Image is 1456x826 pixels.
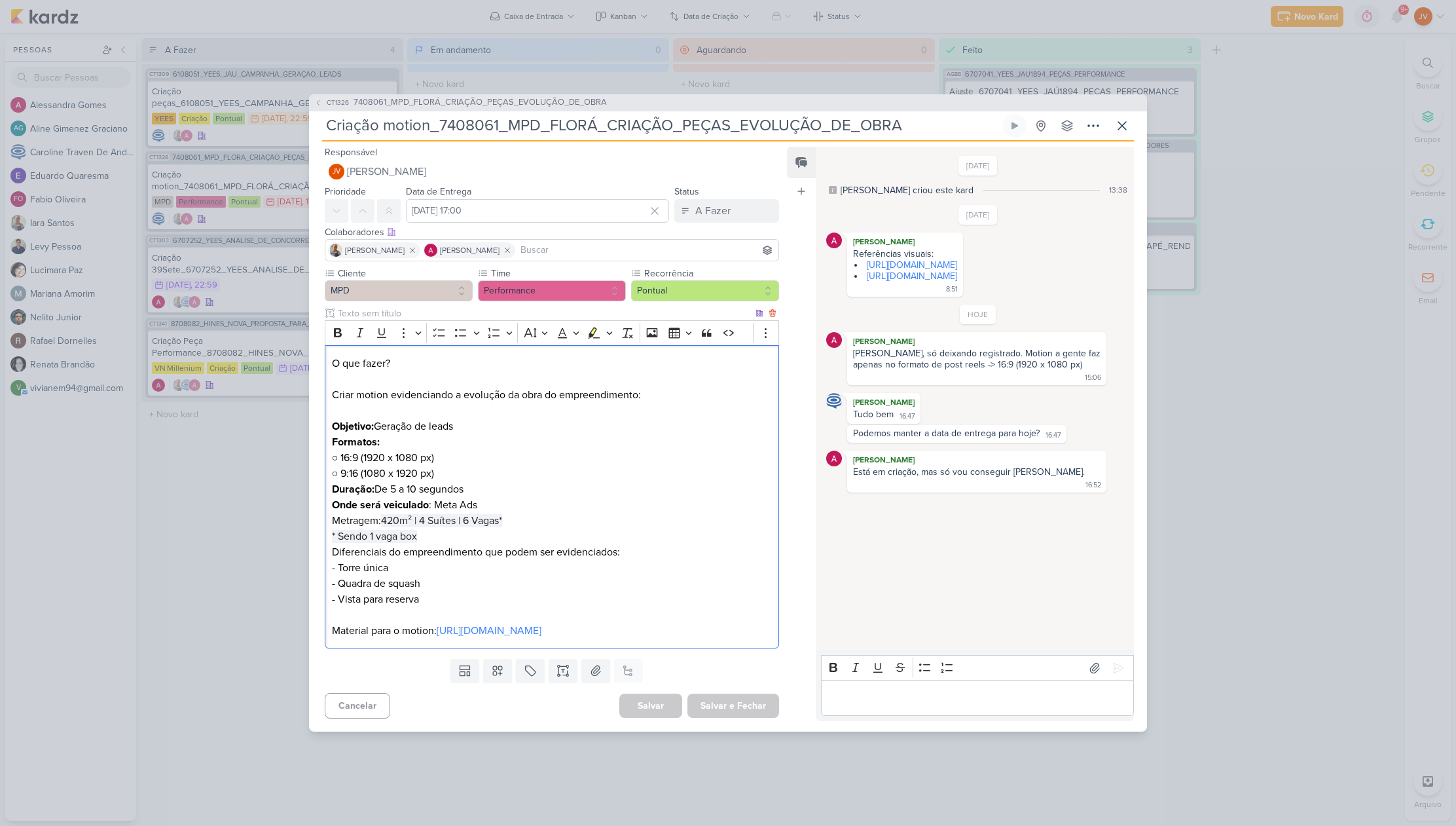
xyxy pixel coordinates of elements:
label: Responsável [325,147,377,158]
strong: Formatos: [332,436,380,449]
span: * Sendo 1 vaga box [332,530,417,543]
div: Ligar relógio [1010,121,1020,131]
div: Editor toolbar [325,320,779,346]
div: 8:51 [946,284,958,295]
div: Referências visuais: [853,248,957,259]
div: 16:52 [1085,480,1101,491]
input: Buscar [518,242,776,258]
img: Iara Santos [329,244,342,257]
div: Editor toolbar [821,655,1134,681]
div: [PERSON_NAME] [850,453,1104,466]
button: MPD [325,280,473,301]
p: ○ 16:9 (1920 x 1080 px) ○ 9:16 (1080 x 1920 px) De 5 a 10 segundos : Meta Ads Metragem: Diferenci... [332,434,772,591]
strong: Onde será veiculado [332,498,429,512]
p: - Vista para reserva Material para o motion: [332,591,772,639]
div: A Fazer [695,203,731,219]
span: [PERSON_NAME] [440,244,500,256]
p: O que fazer? Criar motion evidenciando a evolução da obra do empreendimento: Geração de leads [332,356,772,434]
button: Pontual [631,280,779,301]
span: [PERSON_NAME] [345,244,405,256]
span: CT1326 [325,98,351,107]
a: [URL][DOMAIN_NAME] [867,271,957,282]
label: Time [490,267,626,280]
div: [PERSON_NAME] [850,235,960,248]
div: Editor editing area: main [325,345,779,648]
a: [URL][DOMAIN_NAME] [867,259,957,271]
img: Alessandra Gomes [424,244,437,257]
div: Colaboradores [325,225,779,239]
input: Kard Sem Título [322,114,1000,138]
div: Podemos manter a data de entrega para hoje? [853,428,1040,439]
div: [PERSON_NAME], só deixando registrado. Motion a gente faz apenas no formato de post reels -> 16:9... [853,348,1103,370]
div: 15:06 [1085,373,1101,383]
label: Data de Entrega [406,186,471,197]
div: Joney Viana [329,164,344,179]
div: 13:38 [1109,184,1127,196]
div: Tudo bem [853,409,894,420]
label: Prioridade [325,186,366,197]
input: Select a date [406,199,669,223]
img: Alessandra Gomes [826,233,842,248]
label: Cliente [337,267,473,280]
span: 420m² | 4 Suítes | 6 Vagas* [381,514,502,527]
input: Texto sem título [335,307,753,320]
img: Alessandra Gomes [826,451,842,466]
p: JV [333,168,340,176]
div: 16:47 [900,411,915,422]
div: 16:47 [1046,430,1061,441]
button: Performance [478,280,626,301]
strong: Duração: [332,483,374,496]
button: Cancelar [325,693,390,719]
label: Recorrência [643,267,779,280]
div: [PERSON_NAME] criou este kard [841,183,974,197]
span: [PERSON_NAME] [347,164,426,179]
strong: Objetivo: [332,420,374,433]
div: Está em criação, mas só vou conseguir [PERSON_NAME]. [853,466,1085,478]
button: CT1326 7408061_MPD_FLORÁ_CRIAÇÃO_PEÇAS_EVOLUÇÃO_DE_OBRA [314,96,607,109]
button: JV [PERSON_NAME] [325,160,779,183]
span: 7408061_MPD_FLORÁ_CRIAÇÃO_PEÇAS_EVOLUÇÃO_DE_OBRA [354,96,607,109]
a: [URL][DOMAIN_NAME] [437,624,541,637]
div: [PERSON_NAME] [850,335,1104,348]
label: Status [674,186,699,197]
div: [PERSON_NAME] [850,396,918,409]
img: Alessandra Gomes [826,332,842,348]
button: A Fazer [674,199,779,223]
div: Editor editing area: main [821,680,1134,716]
img: Caroline Traven De Andrade [826,393,842,409]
